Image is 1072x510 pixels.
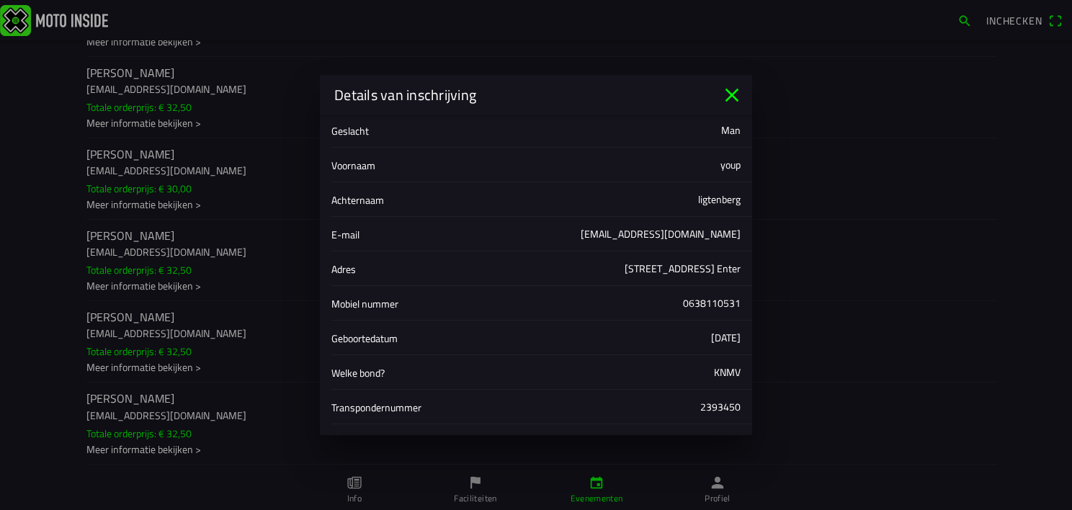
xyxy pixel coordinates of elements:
[711,330,741,345] div: [DATE]
[625,261,741,276] div: [STREET_ADDRESS] Enter
[331,158,375,173] span: Voornaam
[331,227,359,242] span: E-mail
[331,192,384,207] span: Achternaam
[331,261,356,277] span: Adres
[331,365,385,380] span: Welke bond?
[720,84,743,107] ion-icon: close
[683,295,741,310] div: 0638110531
[331,296,398,311] span: Mobiel nummer
[700,399,741,414] div: 2393450
[331,123,369,138] span: Geslacht
[720,157,741,172] div: youp
[331,331,398,346] span: Geboortedatum
[581,226,741,241] div: [EMAIL_ADDRESS][DOMAIN_NAME]
[721,122,741,138] div: Man
[698,192,741,207] div: ligtenberg
[714,364,741,380] div: KNMV
[320,84,720,106] ion-title: Details van inschrijving
[331,400,421,415] span: Transpondernummer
